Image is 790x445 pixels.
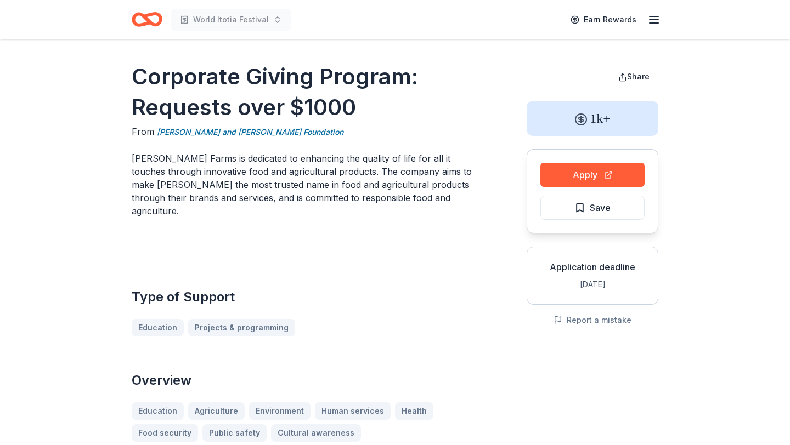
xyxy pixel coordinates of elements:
[132,319,184,336] a: Education
[540,163,645,187] button: Apply
[171,9,291,31] button: World Itotia Festival
[193,13,269,26] span: World Itotia Festival
[132,7,162,32] a: Home
[627,72,650,81] span: Share
[188,319,295,336] a: Projects & programming
[536,260,649,273] div: Application deadline
[132,125,474,139] div: From
[554,313,631,327] button: Report a mistake
[132,288,474,306] h2: Type of Support
[157,125,343,139] a: [PERSON_NAME] and [PERSON_NAME] Foundation
[564,10,643,30] a: Earn Rewards
[540,196,645,220] button: Save
[590,201,611,215] span: Save
[132,152,474,218] p: [PERSON_NAME] Farms is dedicated to enhancing the quality of life for all it touches through inno...
[536,278,649,291] div: [DATE]
[610,66,658,88] button: Share
[527,101,658,136] div: 1k+
[132,61,474,123] h1: Corporate Giving Program: Requests over $1000
[132,372,474,389] h2: Overview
